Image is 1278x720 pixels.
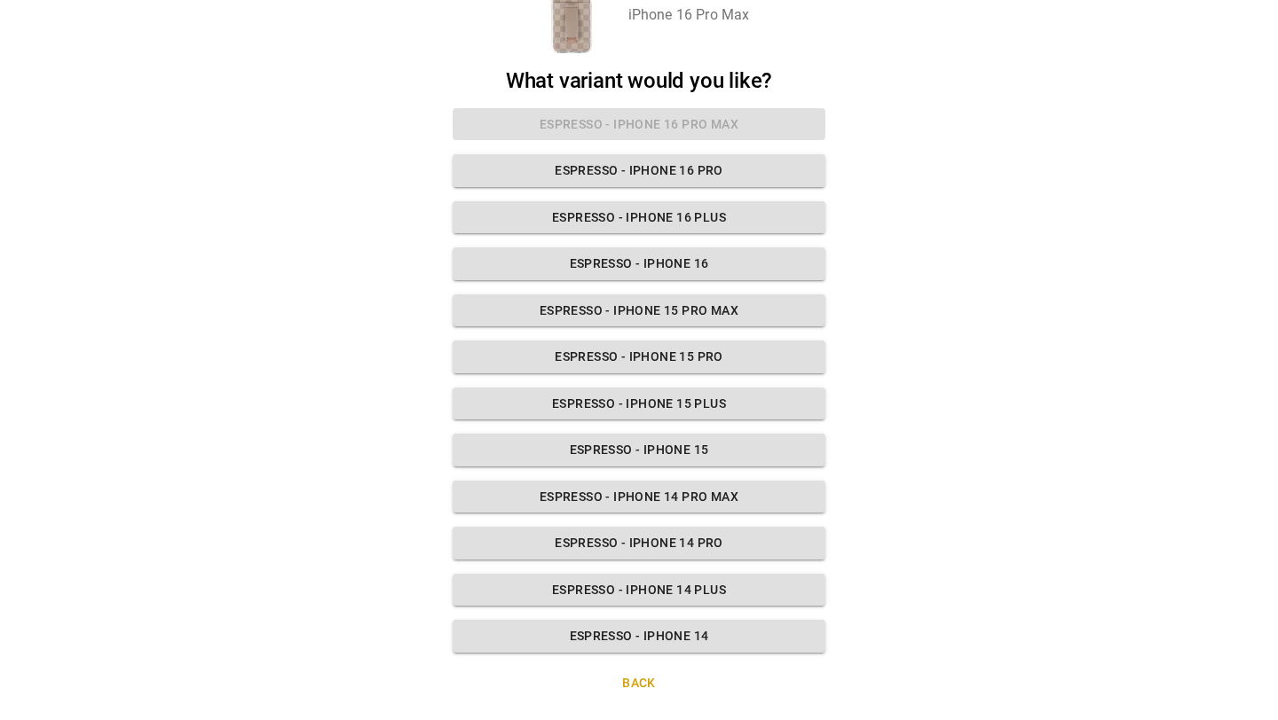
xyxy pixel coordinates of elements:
[453,387,825,420] button: Espresso - iPhone 15 Plus
[453,481,825,513] button: Espresso - iPhone 14 Pro Max
[453,667,825,700] button: Back
[453,201,825,234] button: Espresso - iPhone 16 Plus
[453,68,825,94] h2: What variant would you like?
[453,154,825,187] button: Espresso - iPhone 16 Pro
[453,574,825,607] button: Espresso - iPhone 14 Plus
[453,294,825,327] button: Espresso - iPhone 15 Pro Max
[453,434,825,466] button: Espresso - iPhone 15
[453,620,825,653] button: Espresso - iPhone 14
[453,247,825,280] button: Espresso - iPhone 16
[628,4,750,26] p: iPhone 16 Pro Max
[453,527,825,560] button: Espresso - iPhone 14 Pro
[453,340,825,373] button: Espresso - iPhone 15 Pro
